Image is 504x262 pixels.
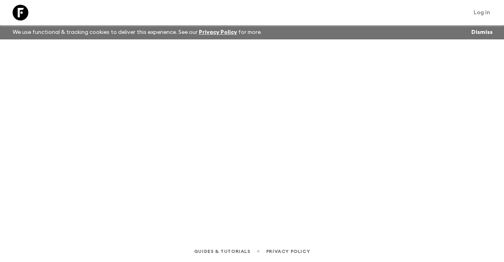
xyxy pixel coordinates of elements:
[199,30,237,35] a: Privacy Policy
[194,247,250,256] a: Guides & Tutorials
[469,7,495,18] a: Log in
[9,25,265,39] p: We use functional & tracking cookies to deliver this experience. See our for more.
[469,27,495,38] button: Dismiss
[266,247,310,256] a: Privacy Policy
